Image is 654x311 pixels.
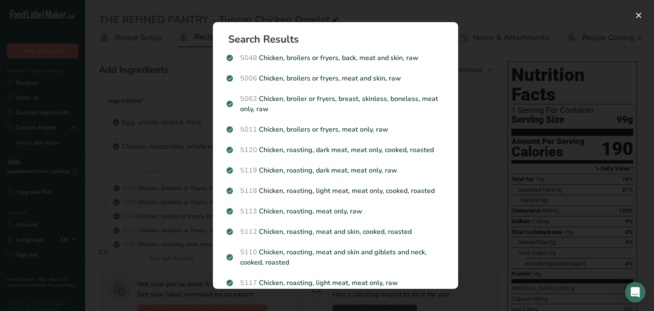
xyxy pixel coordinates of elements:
p: Chicken, roasting, meat only, raw [227,206,445,216]
p: Chicken, broilers or fryers, meat only, raw [227,124,445,135]
p: Chicken, roasting, meat and skin, cooked, roasted [227,227,445,237]
span: 5110 [240,248,257,257]
span: 5011 [240,125,257,134]
span: 5048 [240,53,257,63]
span: 5062 [240,94,257,104]
span: 5117 [240,278,257,288]
p: Chicken, roasting, dark meat, meat only, raw [227,165,445,176]
p: Chicken, roasting, meat and skin and giblets and neck, cooked, roasted [227,247,445,268]
span: 5112 [240,227,257,236]
span: 5119 [240,166,257,175]
p: Chicken, roasting, light meat, meat only, raw [227,278,445,288]
p: Chicken, broiler or fryers, breast, skinless, boneless, meat only, raw [227,94,445,114]
p: Chicken, broilers or fryers, back, meat and skin, raw [227,53,445,63]
span: 5006 [240,74,257,83]
p: Chicken, broilers or fryers, meat and skin, raw [227,73,445,84]
p: Chicken, roasting, dark meat, meat only, cooked, roasted [227,145,445,155]
h1: Search Results [228,34,450,44]
span: 5120 [240,145,257,155]
div: Open Intercom Messenger [625,282,645,302]
span: 5118 [240,186,257,196]
span: 5113 [240,207,257,216]
p: Chicken, roasting, light meat, meat only, cooked, roasted [227,186,445,196]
